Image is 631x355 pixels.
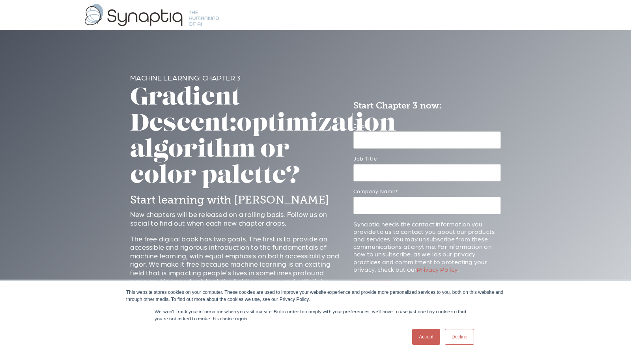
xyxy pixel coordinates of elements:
a: Privacy Policy [417,265,457,273]
a: Decline [445,329,474,345]
p: The free digital book has two goals. The first is to provide an accessible and rigorous introduct... [130,234,342,294]
h2: Gradient Descent: [130,86,342,190]
p: New chapters will be released on a rolling basis. Follow us on social to find out when each new c... [130,210,342,227]
a: Accept [412,329,440,345]
p: We won't track your information when you visit our site. But in order to comply with your prefere... [155,308,476,322]
strong: Start Chapter 3 now: [353,100,442,111]
h4: Start learning with [PERSON_NAME] [130,193,342,207]
span: Job title [353,155,377,161]
h6: MACHINE LEARNING: CHAPTER 3 [130,73,342,82]
span: optimization algorithm or color palette? [130,113,396,189]
p: Synaptiq needs the contact information you provide to us to contact you about our products and se... [353,220,501,273]
span: Company name [353,188,396,194]
span: Email [353,123,368,129]
img: synaptiq logo-1 [85,4,219,26]
div: This website stores cookies on your computer. These cookies are used to improve your website expe... [126,289,505,303]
